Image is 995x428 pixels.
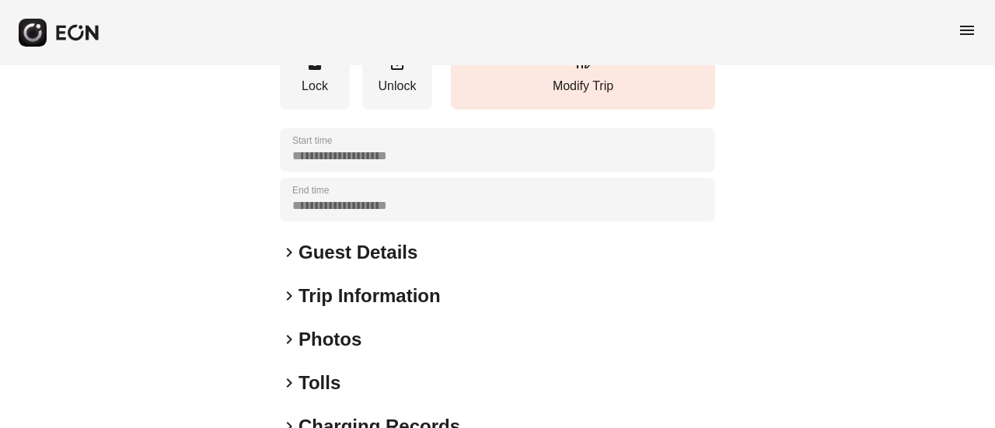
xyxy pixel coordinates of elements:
[298,240,417,265] h2: Guest Details
[298,284,441,308] h2: Trip Information
[280,243,298,262] span: keyboard_arrow_right
[958,21,976,40] span: menu
[370,77,424,96] p: Unlock
[451,45,715,110] button: Modify Trip
[298,371,340,395] h2: Tolls
[280,374,298,392] span: keyboard_arrow_right
[280,330,298,349] span: keyboard_arrow_right
[459,77,707,96] p: Modify Trip
[288,77,342,96] p: Lock
[280,45,350,110] button: Lock
[298,327,361,352] h2: Photos
[280,287,298,305] span: keyboard_arrow_right
[362,45,432,110] button: Unlock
